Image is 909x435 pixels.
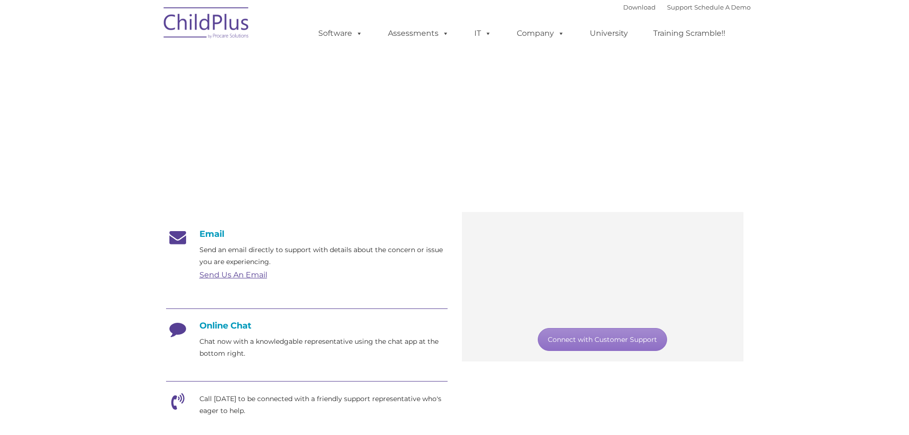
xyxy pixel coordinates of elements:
h4: Online Chat [166,320,448,331]
a: Assessments [378,24,459,43]
a: Send Us An Email [199,270,267,279]
a: Connect with Customer Support [538,328,667,351]
p: Send an email directly to support with details about the concern or issue you are experiencing. [199,244,448,268]
h4: Email [166,229,448,239]
a: Company [507,24,574,43]
p: Call [DATE] to be connected with a friendly support representative who's eager to help. [199,393,448,417]
a: Training Scramble!! [644,24,735,43]
a: Software [309,24,372,43]
a: IT [465,24,501,43]
p: Chat now with a knowledgable representative using the chat app at the bottom right. [199,336,448,360]
a: Download [623,3,656,11]
a: Schedule A Demo [694,3,751,11]
img: ChildPlus by Procare Solutions [159,0,254,48]
a: Support [667,3,692,11]
a: University [580,24,637,43]
font: | [623,3,751,11]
